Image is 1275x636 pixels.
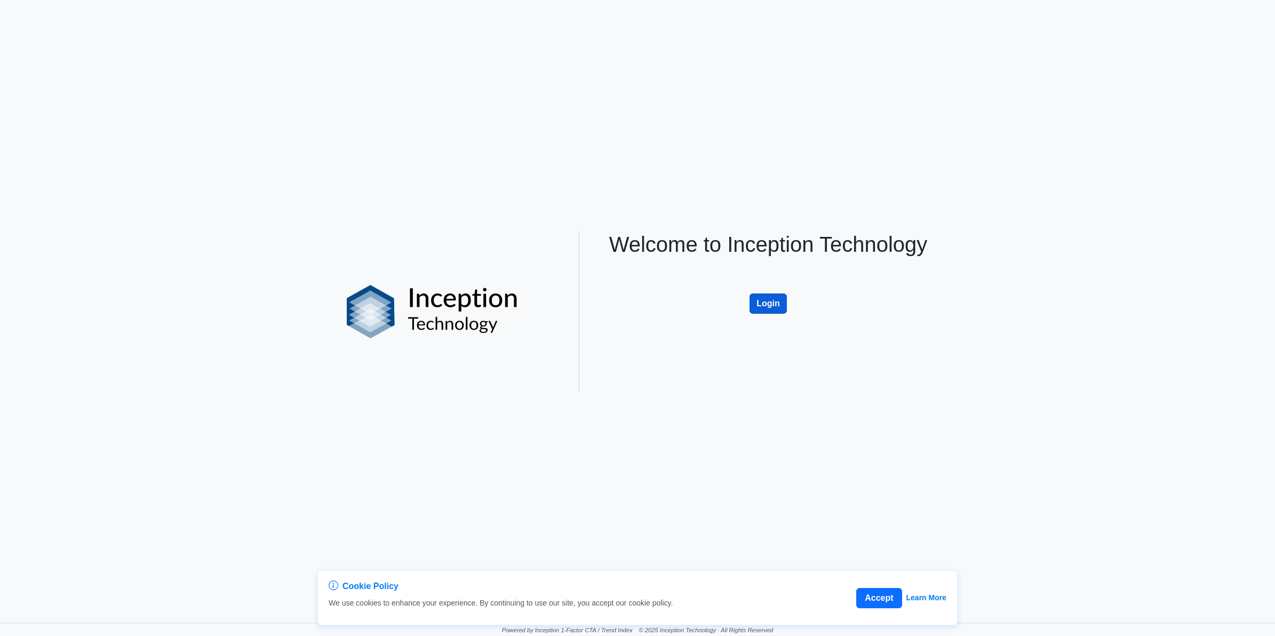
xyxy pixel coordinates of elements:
[856,588,902,608] button: Accept
[347,285,518,338] img: logo%20black.png
[329,598,673,609] p: We use cookies to enhance your experience. By continuing to use our site, you accept our cookie p...
[750,282,787,291] a: Login
[342,580,399,593] span: Cookie Policy
[599,232,938,257] h1: Welcome to Inception Technology
[906,592,946,603] a: Learn More
[750,293,787,314] button: Login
